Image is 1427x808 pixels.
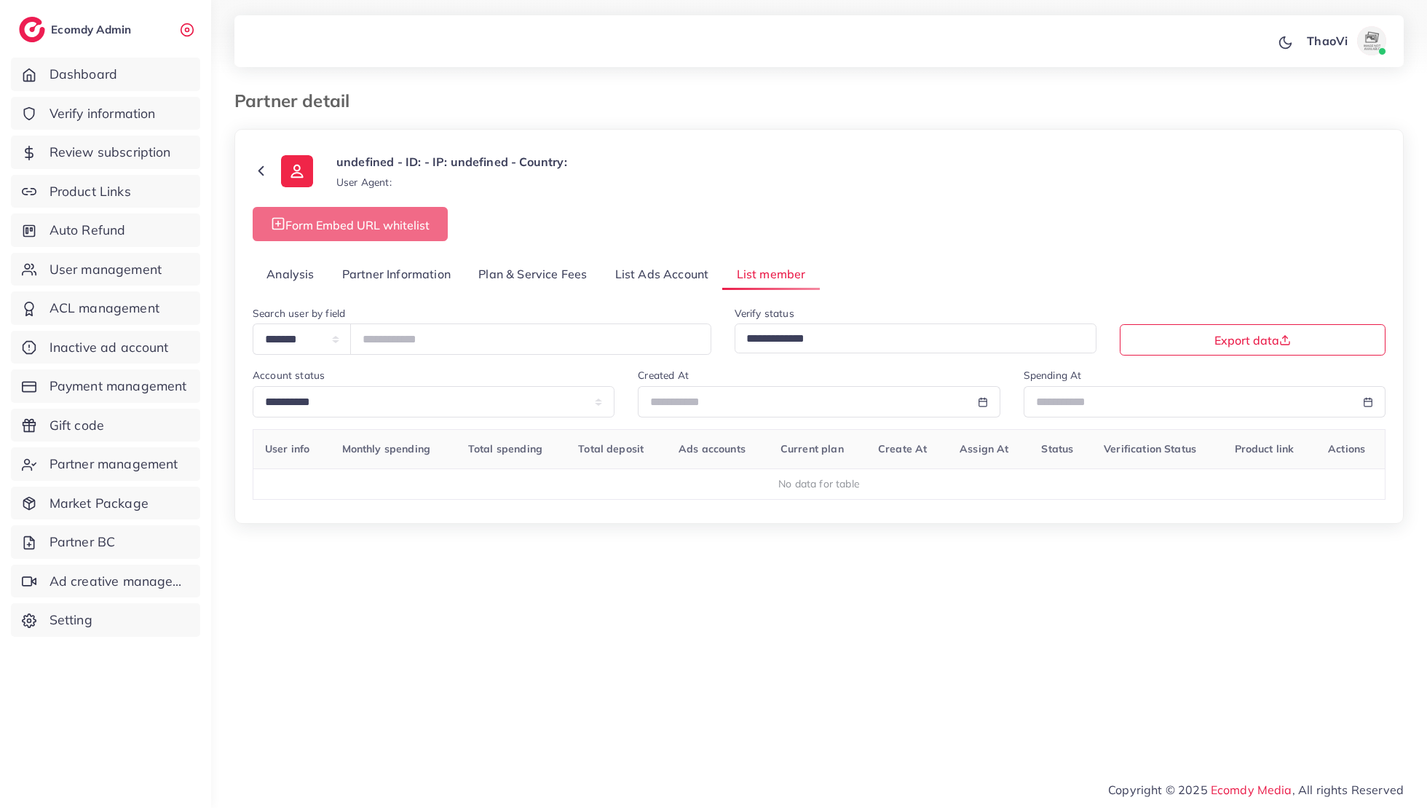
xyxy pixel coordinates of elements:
label: Spending At [1024,368,1082,383]
a: Ad creative management [11,565,200,598]
span: Assign At [960,442,1008,455]
small: User Agent: [336,175,392,189]
a: Ecomdy Media [1211,782,1292,797]
a: List Ads Account [601,259,723,290]
a: Review subscription [11,136,200,169]
a: logoEcomdy Admin [19,17,135,42]
a: Inactive ad account [11,331,200,364]
a: Plan & Service Fees [465,259,601,290]
a: Verify information [11,97,200,130]
label: Created At [638,368,689,383]
a: Payment management [11,369,200,403]
a: Setting [11,603,200,637]
span: Gift code [50,416,104,435]
a: ThaoViavatar [1299,26,1392,55]
button: Export data [1120,324,1386,356]
span: Export data [1214,334,1291,346]
a: Partner management [11,447,200,481]
a: Partner Information [328,259,465,290]
span: Review subscription [50,143,171,162]
a: Dashboard [11,58,200,91]
span: , All rights Reserved [1292,781,1404,799]
span: Inactive ad account [50,338,169,357]
span: Verify information [50,104,156,123]
a: Partner BC [11,525,200,559]
label: Account status [253,368,325,383]
h3: Partner detail [234,90,361,111]
span: Payment management [50,377,187,396]
label: Verify status [735,306,794,321]
span: Product Links [50,182,131,201]
div: Search for option [735,323,1096,353]
a: Analysis [253,259,328,290]
span: Total spending [468,442,542,455]
input: Search for option [741,328,1078,350]
span: Verification Status [1104,442,1196,455]
span: ACL management [50,299,159,318]
span: Partner BC [50,533,116,552]
span: Auto Refund [50,221,126,240]
a: User management [11,253,200,286]
a: List member [722,259,819,290]
label: Search user by field [253,306,345,321]
span: Ads accounts [679,442,746,455]
a: Market Package [11,487,200,520]
a: Product Links [11,175,200,208]
button: Form Embed URL whitelist [253,207,448,241]
span: Product link [1235,442,1294,455]
img: avatar [1357,26,1386,55]
div: No data for table [261,476,1377,491]
p: undefined - ID: - IP: undefined - Country: [336,153,567,170]
span: Total deposit [578,442,644,455]
a: ACL management [11,291,200,325]
span: Setting [50,611,92,629]
span: Partner management [50,455,178,474]
span: Monthly spending [342,442,431,455]
span: Actions [1328,442,1365,455]
a: Gift code [11,409,200,442]
h2: Ecomdy Admin [51,23,135,36]
span: User management [50,260,162,279]
span: Ad creative management [50,572,189,591]
img: logo [19,17,45,42]
span: User info [265,442,309,455]
img: ic-user-info.36bf1079.svg [281,155,313,187]
a: Auto Refund [11,213,200,247]
span: Dashboard [50,65,117,84]
span: Current plan [780,442,844,455]
span: Status [1041,442,1073,455]
p: ThaoVi [1307,32,1348,50]
span: Create At [878,442,927,455]
span: Copyright © 2025 [1108,781,1404,799]
span: Market Package [50,494,149,513]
